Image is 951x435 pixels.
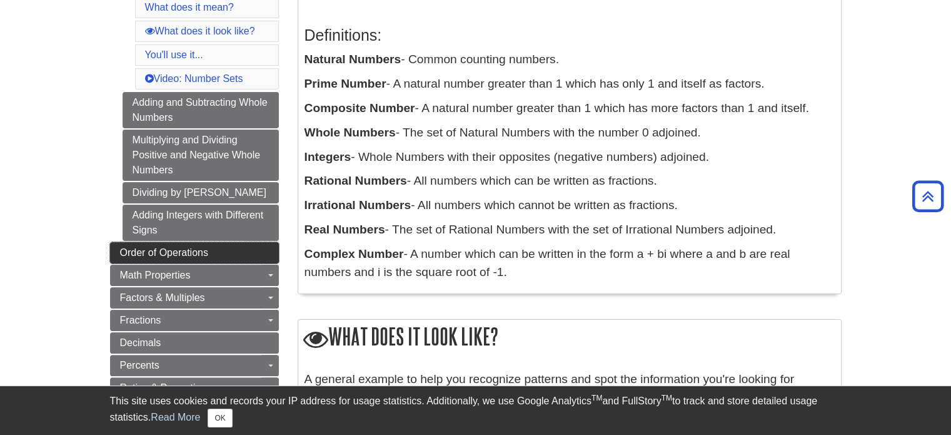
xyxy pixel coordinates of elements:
[304,126,396,139] b: Whole Numbers
[304,245,835,282] p: - A number which can be written in the form a + bi where a and b are real numbers and i is the sq...
[120,315,161,325] span: Fractions
[304,172,835,190] p: - All numbers which can be written as fractions.
[110,287,279,309] a: Factors & Multiples
[304,221,835,239] p: - The set of Rational Numbers with the set of Irrational Numbers adjoined.
[145,2,234,13] a: What does it mean?
[110,265,279,286] a: Math Properties
[120,292,205,303] span: Factors & Multiples
[123,92,279,128] a: Adding and Subtracting Whole Numbers
[120,360,159,371] span: Percents
[298,320,841,356] h2: What does it look like?
[123,130,279,181] a: Multiplying and Dividing Positive and Negative Whole Numbers
[145,26,255,36] a: What does it look like?
[304,124,835,142] p: - The set of Natural Numbers with the number 0 adjoined.
[304,223,385,236] b: Real Numbers
[123,182,279,203] a: Dividing by [PERSON_NAME]
[145,49,203,60] a: You'll use it...
[591,394,602,402] sup: TM
[304,197,835,215] p: - All numbers which cannot be written as fractions.
[304,198,411,212] b: Irrational Numbers
[304,77,386,90] b: Prime Number
[123,205,279,241] a: Adding Integers with Different Signs
[304,247,404,260] b: Complex Number
[304,75,835,93] p: - A natural number greater than 1 which has only 1 and itself as factors.
[110,332,279,354] a: Decimals
[110,355,279,376] a: Percents
[304,51,835,69] p: - Common counting numbers.
[110,394,842,427] div: This site uses cookies and records your IP address for usage statistics. Additionally, we use Goo...
[110,377,279,399] a: Ratios & Proportions
[304,53,401,66] b: Natural Numbers
[304,148,835,166] p: - Whole Numbers with their opposites (negative numbers) adjoined.
[908,188,948,205] a: Back to Top
[110,242,279,264] a: Order of Operations
[662,394,672,402] sup: TM
[151,412,200,422] a: Read More
[208,409,232,427] button: Close
[110,310,279,331] a: Fractions
[120,270,191,280] span: Math Properties
[304,101,415,115] b: Composite Number
[145,73,243,84] a: Video: Number Sets
[304,26,835,44] h3: Definitions:
[304,174,407,187] b: Rational Numbers
[304,100,835,118] p: - A natural number greater than 1 which has more factors than 1 and itself.
[120,247,208,258] span: Order of Operations
[120,382,212,393] span: Ratios & Proportions
[304,150,351,163] b: Integers
[120,337,161,348] span: Decimals
[304,371,835,389] p: A general example to help you recognize patterns and spot the information you're looking for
